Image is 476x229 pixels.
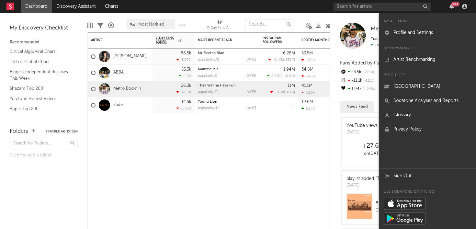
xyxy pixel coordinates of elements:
span: -111 % [362,79,374,83]
div: YouTube views spike [346,122,389,129]
a: Sodatone Analyses and Reports [379,94,476,108]
div: [DATE] [346,182,424,189]
button: Tracked Artists(4) [46,130,78,133]
a: ABBA [113,70,124,75]
input: Search... [245,19,294,29]
div: 14.5k [181,100,191,104]
a: Mamma Mia [198,68,219,71]
div: 7-Day Fans Added (7-Day Fans Added) [207,24,233,32]
div: 19.6M [301,100,313,104]
div: Filters [97,16,103,35]
div: Edit Columns [87,16,93,35]
a: Privacy Policy [379,122,476,136]
div: +27.6M [343,142,403,150]
button: Notes [374,101,399,112]
a: "They Wanna Have Fun" [376,177,424,181]
button: News Feed [340,101,374,112]
div: 6.14k [301,107,315,111]
span: +10.8 % [282,74,294,78]
div: 55.3k [181,67,191,72]
div: My Downloads [379,45,476,52]
a: Metro Boomin [113,86,141,92]
span: 45.2k fans last week [371,43,450,47]
a: YouTube Hottest Videos [10,95,71,102]
input: Search for folders... [10,139,78,148]
div: My Account [379,18,476,26]
div: A&R Pipeline [108,16,114,35]
div: 41.1M [301,84,312,88]
a: Apple Top 200 [10,105,71,112]
div: Most Recent Track [198,38,246,42]
div: 53.5M [301,51,313,55]
div: My Discovery Checklist [10,24,78,32]
div: -41.9 % [176,90,191,94]
div: +12 % [179,74,191,78]
a: [GEOGRAPHIC_DATA] [379,79,476,94]
a: Sade [113,102,123,108]
a: Critical Algo/Viral Chart [10,48,71,55]
input: Search for artists [334,3,431,11]
a: TikTok Global Chart [10,58,71,65]
a: [PERSON_NAME] [113,54,147,59]
div: -5.39 % [176,106,191,110]
div: -11.1k [340,76,383,85]
a: Mr Electric Blue [198,52,224,55]
a: Artist Benchmarking [379,52,476,67]
a: Spotify Track Velocity Chart [10,116,71,123]
a: Sign Out [379,169,476,183]
span: -2.14k [273,58,283,62]
div: popularity: 71 [198,90,219,94]
div: Instagram Followers [263,36,285,44]
div: 26.3k [181,84,191,88]
div: Use Sodatone on the go [379,188,476,196]
div: # 3 on The [GEOGRAPHIC_DATA] ([GEOGRAPHIC_DATA]) [376,199,460,214]
div: -389k [301,58,316,62]
span: Fans Added by Platform [340,61,393,65]
div: [DATE] [346,129,389,136]
div: -1.99 % [176,58,191,62]
div: Young Lion [198,100,256,104]
a: Glossary [379,108,476,122]
span: 7-Day Fans Added [156,36,176,44]
div: [DATE] [245,58,256,62]
div: 23.5k [340,68,383,76]
div: Mamma Mia [198,68,256,71]
div: popularity: 0 [198,74,217,78]
span: -11.1k [275,91,284,94]
span: -139 % [284,58,294,62]
div: playlist added [346,176,424,182]
div: on [DATE] [343,150,403,158]
a: Profile and Settings [379,26,476,40]
div: Artist [91,38,140,42]
span: -111 % [285,91,294,94]
button: Save [177,23,186,27]
div: popularity: 47 [198,107,219,110]
div: 86.5k [181,51,191,55]
a: Shazam Top 200 [10,85,71,92]
div: 1.94k [340,85,383,93]
a: They Wanna Have Fun [198,84,236,87]
span: Most Notified [138,22,164,27]
div: popularity: 79 [198,58,219,62]
a: Biggest Independent Releases This Week [10,68,71,82]
span: -27.3 % [361,71,375,74]
div: Recommended [10,39,78,46]
div: 34.6M [301,67,313,72]
div: Spotify Monthly Listeners [301,38,350,42]
div: [DATE] [245,74,256,78]
div: Folders [10,128,28,135]
a: Metro Boomin [371,26,408,32]
span: Tracking Since: [DATE] [371,37,410,41]
div: 11M [288,84,295,88]
div: -280k [301,74,316,78]
div: Mr Electric Blue [198,52,256,55]
div: ( ) [270,90,295,94]
div: Resources [379,72,476,79]
div: They Wanna Have Fun [198,84,256,87]
span: -12.8 % [362,87,376,91]
div: Click to add a folder. [10,152,78,159]
button: 99+ [449,4,454,9]
div: 6.28M [283,51,295,55]
span: 26.3k fans this week [371,43,409,47]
